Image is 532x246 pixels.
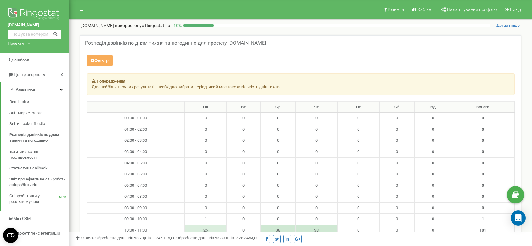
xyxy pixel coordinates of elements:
strong: 0 [482,183,484,188]
td: 0 [415,225,451,236]
td: 0 [296,169,337,180]
p: [DOMAIN_NAME] [80,22,170,29]
div: Open Intercom Messenger [511,210,526,226]
td: 0 [379,157,414,169]
strong: 0 [482,127,484,132]
td: 1 [185,214,227,225]
th: Пн [185,101,227,113]
span: Клієнти [388,7,404,12]
span: Ваші звіти [9,99,29,105]
td: 38 [296,225,337,236]
td: 0 [227,135,261,146]
td: 0 [185,202,227,214]
td: 0 [227,225,261,236]
span: Звіти Looker Studio [9,121,45,127]
span: Mini CRM [14,216,31,221]
a: Співробітники у реальному часіNEW [9,191,69,207]
td: 0 [379,169,414,180]
p: 10 % [170,22,183,29]
strong: 101 [479,228,486,232]
td: 0 [379,180,414,191]
td: 0 [415,124,451,135]
td: 10:00 - 11:00 [87,225,185,236]
td: 03:00 - 04:00 [87,146,185,157]
a: Звіти Looker Studio [9,118,69,129]
strong: 0 [482,172,484,176]
td: 0 [415,113,451,124]
td: 0 [227,146,261,157]
td: 0 [337,202,379,214]
a: [DOMAIN_NAME] [8,22,61,28]
td: 0 [379,146,414,157]
td: 0 [337,191,379,203]
span: використовує Ringostat на [115,23,170,28]
p: Для найбільш точних результатів необхідно вибрати період, який має таку ж кількість днів тижня. [92,84,510,90]
td: 0 [415,169,451,180]
td: 0 [227,214,261,225]
td: 0 [261,169,296,180]
strong: 0 [482,138,484,143]
td: 0 [227,169,261,180]
strong: 1 [482,216,484,221]
a: Ваші звіти [9,97,69,108]
span: Статистика callback [9,165,48,171]
strong: 0 [482,205,484,210]
td: 0 [296,202,337,214]
span: Звіт про ефективність роботи співробітників [9,176,66,188]
td: 0 [296,124,337,135]
td: 0 [415,180,451,191]
span: Звіт маркетолога [9,110,42,116]
td: 0 [337,157,379,169]
td: 0 [185,191,227,203]
a: Статистика callback [9,163,69,174]
th: Чт [296,101,337,113]
a: Багатоканальні послідовності [9,146,69,163]
td: 0 [296,113,337,124]
td: 0 [337,124,379,135]
td: 09:00 - 10:00 [87,214,185,225]
td: 0 [227,124,261,135]
a: Розподіл дзвінків по дням тижня та погодинно [9,129,69,146]
td: 0 [379,191,414,203]
td: 0 [415,202,451,214]
div: Проєкти [8,41,24,47]
a: Звіт маркетолога [9,108,69,119]
td: 0 [337,146,379,157]
td: 0 [379,135,414,146]
td: 00:00 - 01:00 [87,113,185,124]
td: 0 [379,113,414,124]
td: 0 [379,225,414,236]
td: 0 [337,214,379,225]
h5: Розподіл дзвінків по дням тижня та погодинно для проєкту [DOMAIN_NAME] [85,40,266,46]
td: 01:00 - 02:00 [87,124,185,135]
span: Багатоканальні послідовності [9,149,66,160]
td: 0 [415,191,451,203]
td: 0 [296,214,337,225]
td: 0 [185,146,227,157]
span: Детальніше [496,23,520,28]
td: 06:00 - 07:00 [87,180,185,191]
th: Пт [337,101,379,113]
td: 0 [337,169,379,180]
th: Нд [415,101,451,113]
td: 0 [296,157,337,169]
td: 0 [261,202,296,214]
td: 0 [379,214,414,225]
td: 0 [261,113,296,124]
a: Аналiтика [1,82,69,97]
td: 0 [261,180,296,191]
th: Всього [451,101,514,113]
td: 0 [227,202,261,214]
td: 0 [185,113,227,124]
td: 0 [261,157,296,169]
td: 0 [415,157,451,169]
strong: 0 [482,194,484,199]
td: 0 [227,191,261,203]
td: 0 [227,113,261,124]
td: 0 [415,135,451,146]
td: 0 [296,146,337,157]
td: 0 [227,180,261,191]
td: 0 [415,214,451,225]
td: 07:00 - 08:00 [87,191,185,203]
td: 02:00 - 03:00 [87,135,185,146]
